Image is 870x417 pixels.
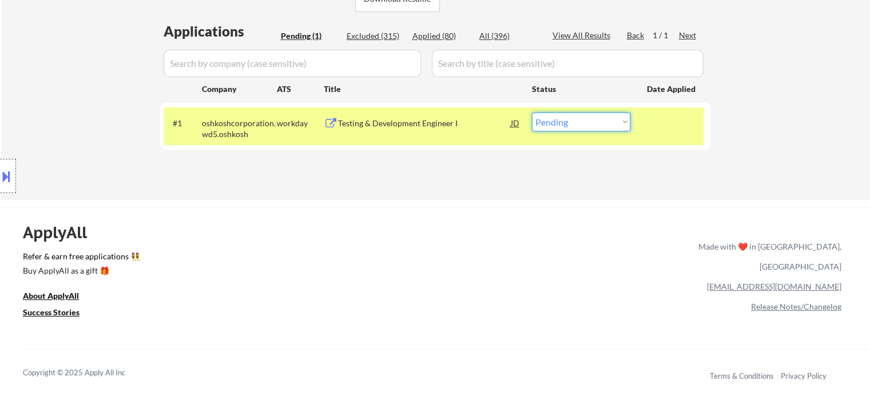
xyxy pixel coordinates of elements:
div: View All Results [553,30,614,41]
div: Next [679,30,697,41]
div: Pending (1) [281,30,338,42]
a: Refer & earn free applications 👯‍♀️ [23,252,459,264]
a: Success Stories [23,306,95,320]
input: Search by company (case sensitive) [164,50,421,77]
div: Status [532,78,630,99]
div: Copyright © 2025 Apply All Inc [23,367,154,379]
div: All (396) [479,30,537,42]
div: Back [627,30,645,41]
div: Applications [164,25,277,38]
div: Date Applied [647,83,697,95]
div: Applied (80) [412,30,470,42]
a: About ApplyAll [23,290,95,304]
div: workday [277,118,324,129]
div: ATS [277,83,324,95]
div: Made with ❤️ in [GEOGRAPHIC_DATA], [GEOGRAPHIC_DATA] [694,236,841,276]
div: oshkoshcorporation.wd5.oshkosh [202,118,277,140]
div: JD [510,113,521,133]
a: [EMAIL_ADDRESS][DOMAIN_NAME] [707,282,841,291]
u: About ApplyAll [23,291,79,300]
div: Company [202,83,277,95]
div: Testing & Development Engineer I [338,118,511,129]
div: 1 / 1 [653,30,679,41]
div: Excluded (315) [347,30,404,42]
div: Title [324,83,521,95]
a: Privacy Policy [781,371,827,380]
input: Search by title (case sensitive) [432,50,704,77]
a: Terms & Conditions [710,371,774,380]
a: Release Notes/Changelog [751,302,841,311]
u: Success Stories [23,307,80,317]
